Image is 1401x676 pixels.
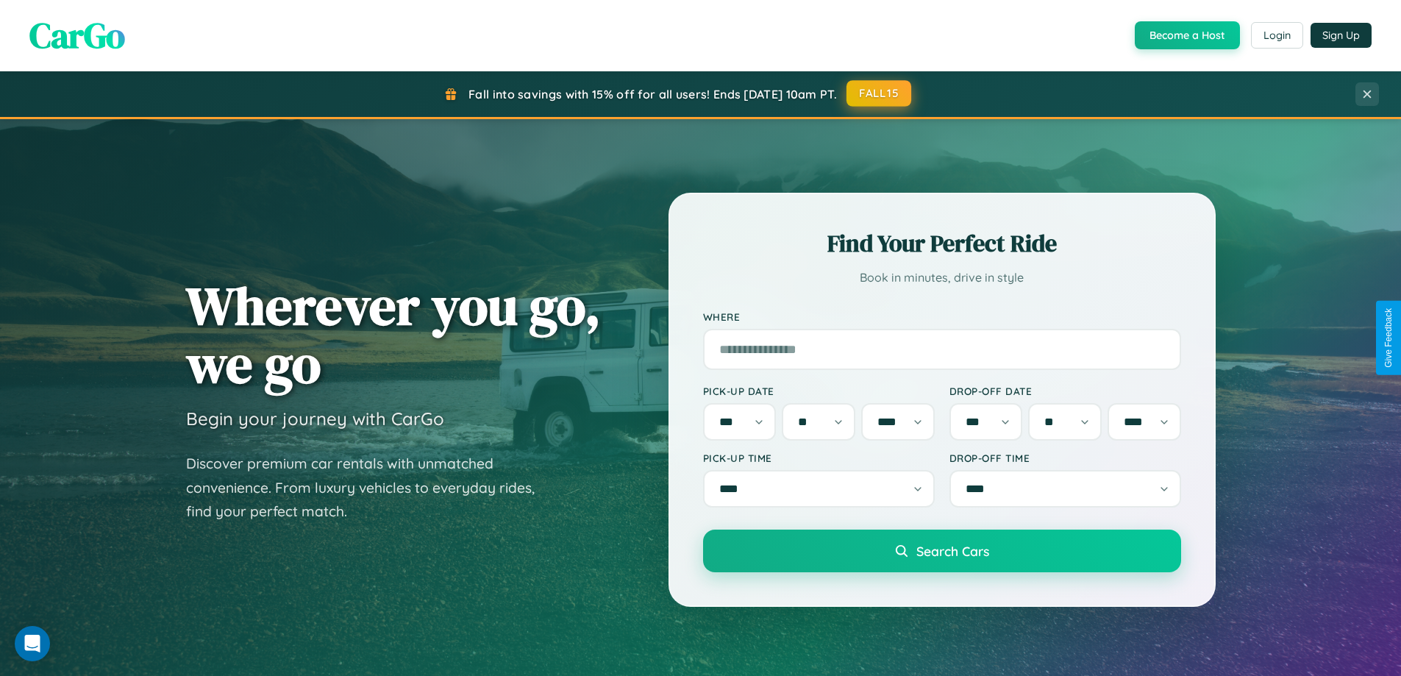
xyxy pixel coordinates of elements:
button: Become a Host [1135,21,1240,49]
h2: Find Your Perfect Ride [703,227,1181,260]
span: CarGo [29,11,125,60]
button: Search Cars [703,530,1181,572]
button: FALL15 [846,80,911,107]
div: Open Intercom Messenger [15,626,50,661]
label: Where [703,310,1181,323]
div: Give Feedback [1383,308,1394,368]
label: Drop-off Time [949,452,1181,464]
label: Pick-up Date [703,385,935,397]
span: Search Cars [916,543,989,559]
p: Book in minutes, drive in style [703,267,1181,288]
h1: Wherever you go, we go [186,277,601,393]
label: Drop-off Date [949,385,1181,397]
label: Pick-up Time [703,452,935,464]
span: Fall into savings with 15% off for all users! Ends [DATE] 10am PT. [468,87,837,102]
button: Sign Up [1311,23,1372,48]
h3: Begin your journey with CarGo [186,408,444,430]
p: Discover premium car rentals with unmatched convenience. From luxury vehicles to everyday rides, ... [186,452,554,524]
button: Login [1251,22,1303,49]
